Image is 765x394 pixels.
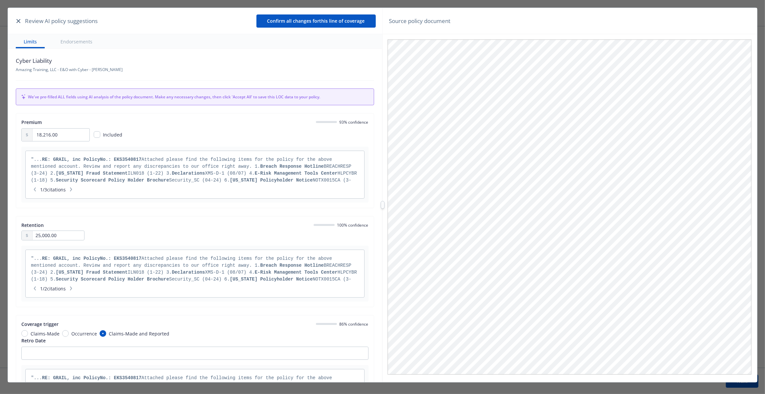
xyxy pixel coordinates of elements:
strong: E-Risk Management Tools Center [255,270,338,275]
span: Source policy document [389,17,451,25]
span: Amazing Training, LLC - E&O with Cyber - [PERSON_NAME] [16,67,123,72]
strong: Security Scorecard Policy Holder Brochure [56,277,169,282]
strong: [US_STATE] Policyholder Notice [230,178,313,183]
div: "... ..." [31,156,359,184]
span: Claims-Made [31,330,60,337]
span: Coverage trigger [21,321,59,327]
strong: Breach Response Hotline [260,164,324,169]
strong: RE: GRAIL, inc [42,375,81,381]
input: Claims-Made [21,330,28,337]
input: Occurrence [62,330,69,337]
span: We've pre-filled ALL fields using AI analysis of the policy document. Make any necessary changes,... [28,94,368,100]
input: Claims-Made and Reported [100,330,106,337]
span: 93 % confidence [340,119,369,125]
span: Premium [21,119,42,125]
input: 0.00 [33,231,84,240]
strong: Breach Response Hotline [260,263,324,268]
button: Limits [16,34,45,48]
span: 1 / 2 citations [31,285,75,292]
strong: PolicyNo.: EKS3540817 [84,256,141,261]
span: Cyber Liability [16,57,123,65]
button: Confirm all changes forthis line of coverage [256,14,376,28]
div: "... ..." [31,255,359,283]
strong: PolicyNo.: EKS3540817 [84,157,141,162]
button: Endorsements [53,34,100,48]
input: 0.00 [33,129,89,141]
span: Included [103,132,122,138]
strong: RE: GRAIL, inc [42,157,81,162]
span: 100 % confidence [337,222,369,228]
strong: RE: GRAIL, inc [42,256,81,261]
strong: PolicyNo.: EKS3540817 [84,375,141,381]
strong: Declarations [172,171,205,176]
strong: E-Risk Management Tools Center [255,171,338,176]
span: Retro Date [21,337,46,344]
strong: [US_STATE] Policyholder Notice [230,277,313,282]
span: Occurrence [71,330,97,337]
span: Review AI policy suggestions [25,17,98,25]
strong: Declarations [172,270,205,275]
span: Claims-Made and Reported [109,330,169,337]
span: 86 % confidence [340,321,369,327]
span: 1 / 3 citations [31,186,75,193]
span: Retention [21,222,44,228]
strong: [US_STATE] Fraud Statement [56,171,128,176]
strong: [US_STATE] Fraud Statement [56,270,128,275]
strong: Security Scorecard Policy Holder Brochure [56,178,169,183]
